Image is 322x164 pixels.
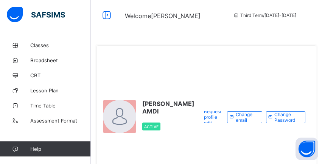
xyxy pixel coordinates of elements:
[125,12,201,20] span: Welcome [PERSON_NAME]
[30,57,91,63] span: Broadsheet
[296,138,318,160] button: Open asap
[233,12,296,18] span: session/term information
[30,103,91,109] span: Time Table
[142,100,194,115] span: [PERSON_NAME] AMDI
[274,112,299,123] span: Change Password
[7,7,65,23] img: safsims
[144,124,159,129] span: Active
[30,42,91,48] span: Classes
[30,118,91,124] span: Assessment Format
[30,146,90,152] span: Help
[30,87,91,93] span: Lesson Plan
[236,112,256,123] span: Change email
[204,109,221,126] span: Request profile edit
[30,72,91,78] span: CBT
